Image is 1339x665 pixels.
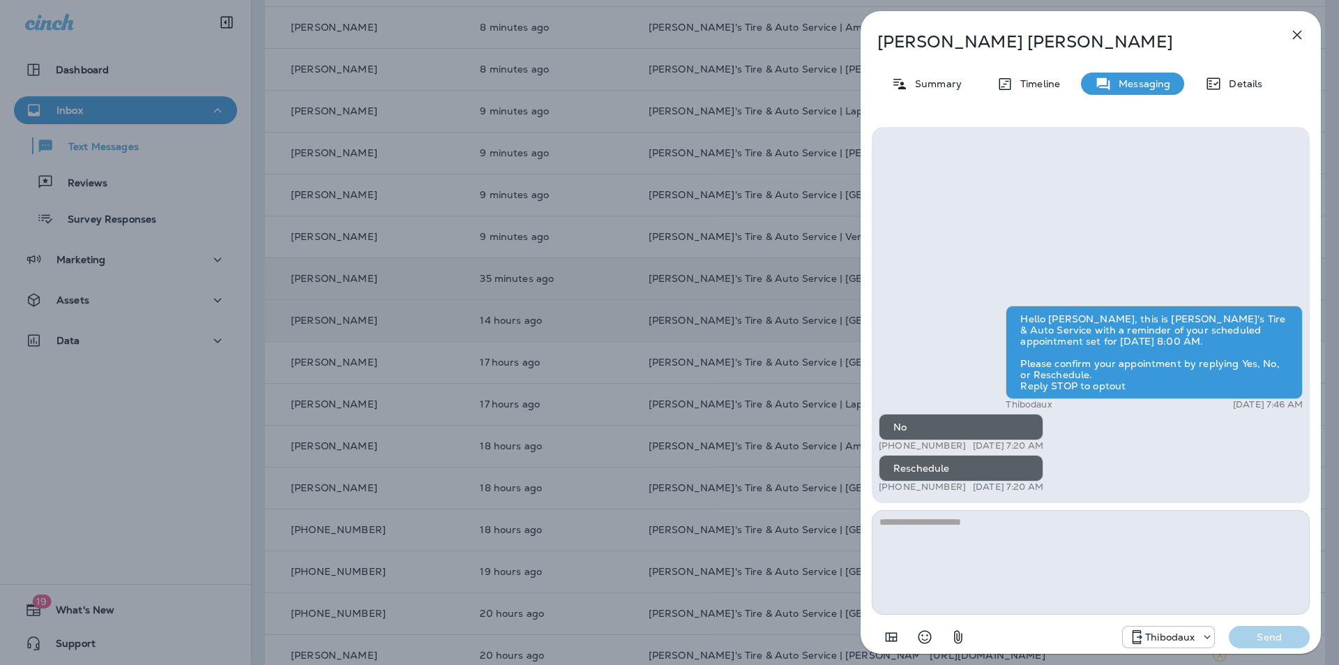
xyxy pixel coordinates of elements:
[973,440,1043,451] p: [DATE] 7:20 AM
[1222,78,1262,89] p: Details
[879,414,1043,440] div: No
[879,455,1043,481] div: Reschedule
[1123,629,1214,645] div: +1 (985) 446-2777
[877,32,1258,52] p: [PERSON_NAME] [PERSON_NAME]
[877,623,905,651] button: Add in a premade template
[1145,632,1195,643] p: Thibodaux
[1013,78,1060,89] p: Timeline
[1006,306,1303,399] div: Hello [PERSON_NAME], this is [PERSON_NAME]'s Tire & Auto Service with a reminder of your schedule...
[908,78,962,89] p: Summary
[911,623,939,651] button: Select an emoji
[973,481,1043,493] p: [DATE] 7:20 AM
[1233,399,1303,410] p: [DATE] 7:46 AM
[879,440,966,451] p: [PHONE_NUMBER]
[1112,78,1170,89] p: Messaging
[879,481,966,493] p: [PHONE_NUMBER]
[1006,399,1051,410] p: Thibodaux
